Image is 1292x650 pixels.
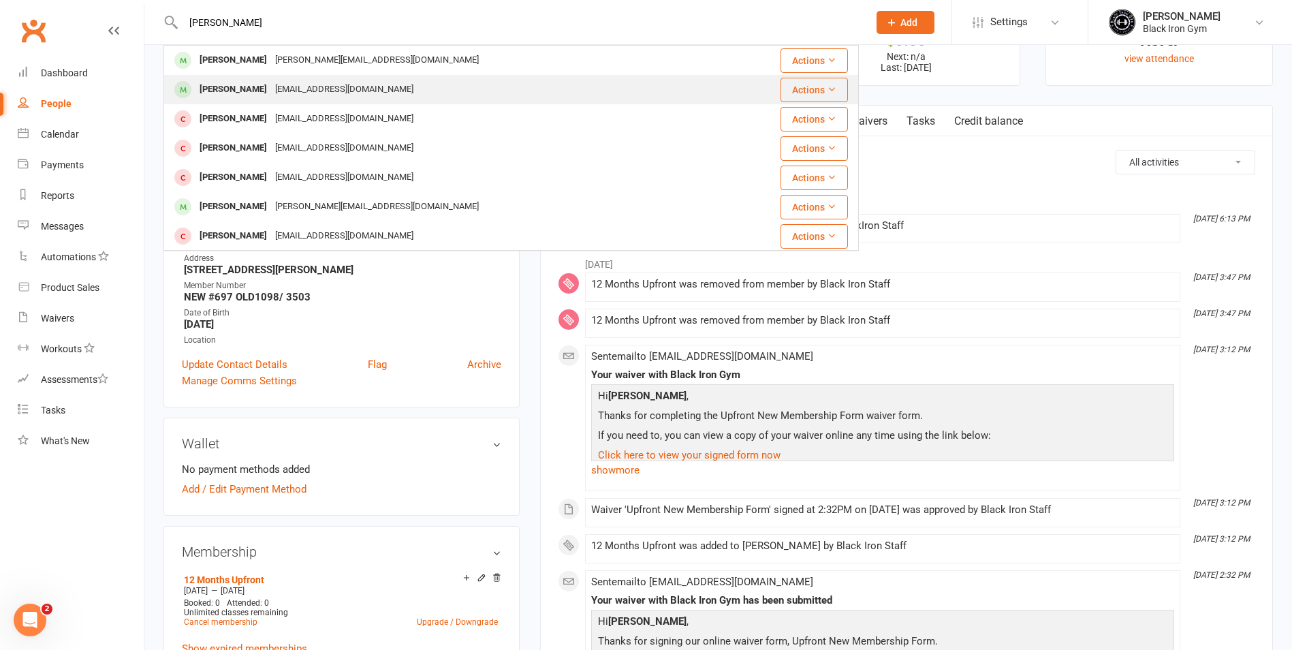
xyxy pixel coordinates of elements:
button: Actions [781,48,848,73]
strong: NEW #697 OLD1098/ 3503 [184,291,501,303]
div: — [180,585,501,596]
a: view attendance [1124,53,1194,64]
div: [EMAIL_ADDRESS][DOMAIN_NAME] [271,109,417,129]
a: Update Contact Details [182,356,287,373]
div: $0.00 [806,33,1007,48]
div: [EMAIL_ADDRESS][DOMAIN_NAME] [271,168,417,187]
span: Sent email to [EMAIL_ADDRESS][DOMAIN_NAME] [591,350,813,362]
a: Dashboard [18,58,144,89]
button: Actions [781,78,848,102]
div: Tasks [41,405,65,416]
button: Actions [781,195,848,219]
div: Member Number [184,279,501,292]
span: Sent email to [EMAIL_ADDRESS][DOMAIN_NAME] [591,576,813,588]
span: Attended: 0 [227,598,269,608]
button: Add [877,11,934,34]
div: Dashboard [41,67,88,78]
button: Actions [781,224,848,249]
a: Cancel membership [184,617,257,627]
p: Thanks for completing the Upfront New Membership Form waiver form. [595,407,1171,427]
a: Product Sales [18,273,144,303]
a: Messages [18,211,144,242]
a: Calendar [18,119,144,150]
a: Click here to view your signed form now [598,449,781,461]
div: Never [1058,33,1260,48]
div: [PERSON_NAME] [195,138,271,158]
div: [PERSON_NAME] [195,168,271,187]
div: [EMAIL_ADDRESS][DOMAIN_NAME] [271,138,417,158]
strong: [STREET_ADDRESS][PERSON_NAME] [184,264,501,276]
p: If you need to, you can view a copy of your waiver online any time using the link below: [595,427,1171,447]
a: Clubworx [16,14,50,48]
i: [DATE] 3:47 PM [1193,273,1250,282]
div: Location [184,334,501,347]
a: Tasks [18,395,144,426]
i: [DATE] 3:12 PM [1193,345,1250,354]
div: 12 Months Upfront was removed from member by Black Iron Staff [591,315,1174,326]
span: Add [900,17,917,28]
strong: [PERSON_NAME] [608,615,687,628]
div: Assessments [41,374,108,385]
i: [DATE] 3:12 PM [1193,498,1250,508]
div: Reports [41,190,74,201]
div: [PERSON_NAME] [1143,10,1220,22]
div: [PERSON_NAME] [195,80,271,99]
div: 12 Months Upfront was added to [PERSON_NAME] by BlackIron Staff [591,220,1174,232]
iframe: Intercom live chat [14,604,46,636]
strong: [DATE] [184,318,501,330]
div: Black Iron Gym [1143,22,1220,35]
span: Unlimited classes remaining [184,608,288,617]
i: [DATE] 6:13 PM [1193,214,1250,223]
div: Automations [41,251,96,262]
span: Settings [990,7,1028,37]
strong: [PERSON_NAME] [608,390,687,402]
div: 12 Months Upfront was removed from member by Black Iron Staff [591,279,1174,290]
a: Upgrade / Downgrade [417,617,498,627]
a: Workouts [18,334,144,365]
a: What's New [18,426,144,456]
h3: Membership [182,544,501,559]
div: Address [184,252,501,265]
div: Waivers [41,313,74,324]
div: Messages [41,221,84,232]
div: [PERSON_NAME][EMAIL_ADDRESS][DOMAIN_NAME] [271,50,483,70]
p: Next: n/a Last: [DATE] [806,51,1007,73]
a: Payments [18,150,144,181]
a: 12 Months Upfront [184,574,264,585]
div: [PERSON_NAME] [195,197,271,217]
button: Actions [781,107,848,131]
button: Actions [781,166,848,190]
div: Your waiver with Black Iron Gym [591,369,1174,381]
div: Your waiver with Black Iron Gym has been submitted [591,595,1174,606]
a: show more [591,461,1174,480]
li: [DATE] [558,250,1255,272]
div: Payments [41,159,84,170]
input: Search... [179,13,859,32]
li: No payment methods added [182,461,501,478]
a: Tasks [897,106,945,137]
img: thumb_image1623296242.png [1109,9,1136,36]
p: Hi , [595,388,1171,407]
div: Waiver 'Upfront New Membership Form' signed at 2:32PM on [DATE] was approved by Black Iron Staff [591,504,1174,516]
h3: Activity [558,150,1255,171]
i: [DATE] 3:12 PM [1193,534,1250,544]
a: Archive [467,356,501,373]
div: [PERSON_NAME] [195,226,271,246]
div: [EMAIL_ADDRESS][DOMAIN_NAME] [271,80,417,99]
div: Workouts [41,343,82,354]
a: Add / Edit Payment Method [182,481,306,497]
a: Waivers [18,303,144,334]
a: Waivers [840,106,897,137]
a: People [18,89,144,119]
a: Credit balance [945,106,1033,137]
div: [PERSON_NAME] [195,109,271,129]
h3: Wallet [182,436,501,451]
a: Manage Comms Settings [182,373,297,389]
div: What's New [41,435,90,446]
i: [DATE] 3:47 PM [1193,309,1250,318]
div: Product Sales [41,282,99,293]
a: Reports [18,181,144,211]
div: Calendar [41,129,79,140]
p: Hi , [595,613,1171,633]
span: 2 [42,604,52,615]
